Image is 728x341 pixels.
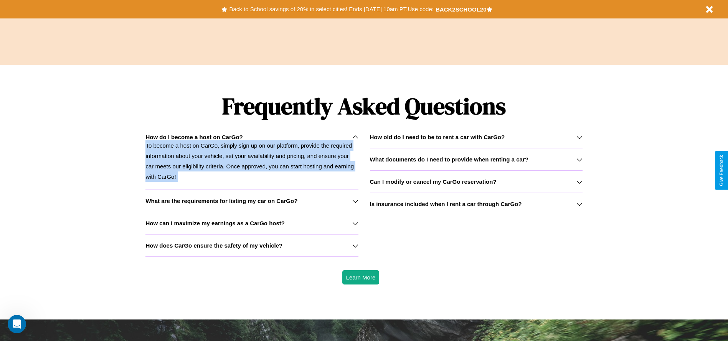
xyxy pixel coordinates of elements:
[719,155,724,186] div: Give Feedback
[370,134,505,140] h3: How old do I need to be to rent a car with CarGo?
[145,242,282,249] h3: How does CarGo ensure the safety of my vehicle?
[145,220,285,226] h3: How can I maximize my earnings as a CarGo host?
[145,198,297,204] h3: What are the requirements for listing my car on CarGo?
[342,270,380,284] button: Learn More
[370,201,522,207] h3: Is insurance included when I rent a car through CarGo?
[145,86,582,126] h1: Frequently Asked Questions
[227,4,435,15] button: Back to School savings of 20% in select cities! Ends [DATE] 10am PT.Use code:
[145,140,358,182] p: To become a host on CarGo, simply sign up on our platform, provide the required information about...
[370,156,528,163] h3: What documents do I need to provide when renting a car?
[436,6,487,13] b: BACK2SCHOOL20
[8,315,26,333] iframe: Intercom live chat
[370,178,497,185] h3: Can I modify or cancel my CarGo reservation?
[145,134,243,140] h3: How do I become a host on CarGo?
